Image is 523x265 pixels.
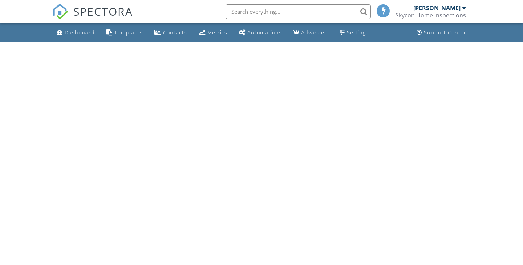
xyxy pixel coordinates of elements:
[207,29,227,36] div: Metrics
[226,4,371,19] input: Search everything...
[73,4,133,19] span: SPECTORA
[347,29,369,36] div: Settings
[163,29,187,36] div: Contacts
[247,29,282,36] div: Automations
[196,26,230,40] a: Metrics
[414,26,469,40] a: Support Center
[65,29,95,36] div: Dashboard
[54,26,98,40] a: Dashboard
[104,26,146,40] a: Templates
[151,26,190,40] a: Contacts
[301,29,328,36] div: Advanced
[236,26,285,40] a: Automations (Basic)
[396,12,466,19] div: Skycon Home Inspections
[52,4,68,20] img: The Best Home Inspection Software - Spectora
[337,26,372,40] a: Settings
[114,29,143,36] div: Templates
[413,4,461,12] div: [PERSON_NAME]
[424,29,466,36] div: Support Center
[291,26,331,40] a: Advanced
[52,10,133,25] a: SPECTORA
